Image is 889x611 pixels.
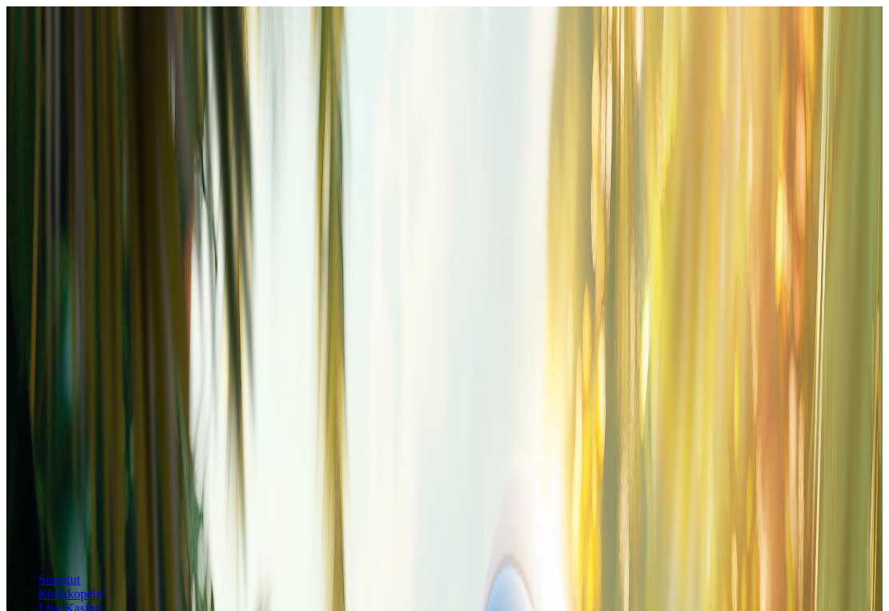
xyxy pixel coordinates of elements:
a: Suositut [38,573,80,586]
a: Kolikkopelit [38,587,103,601]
